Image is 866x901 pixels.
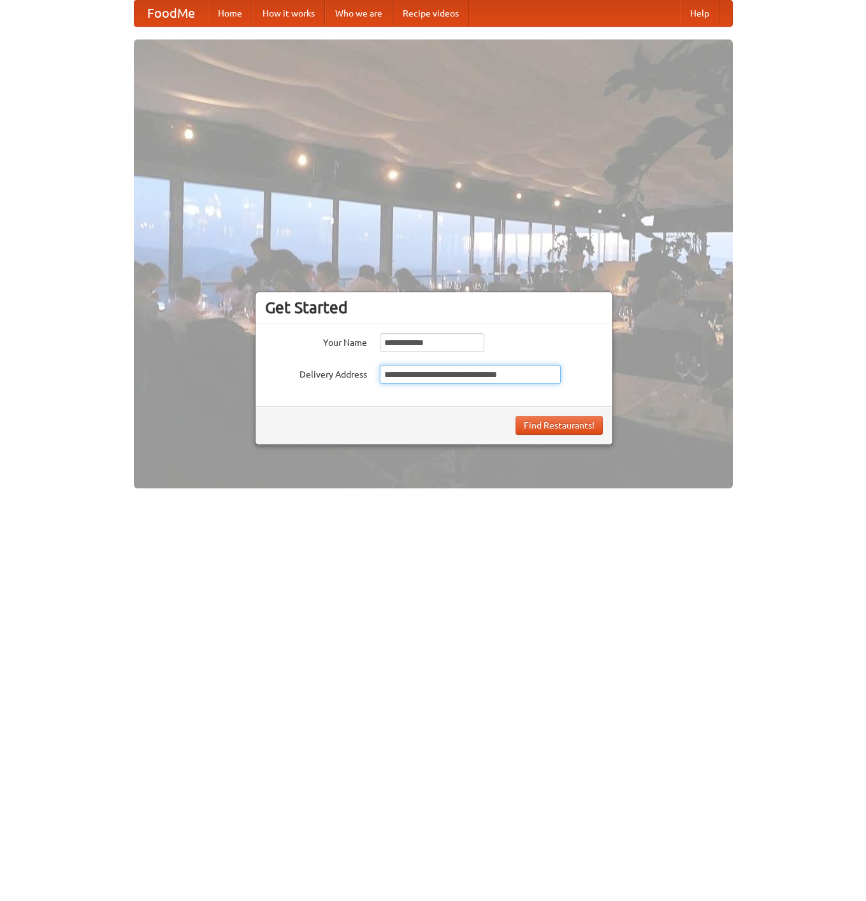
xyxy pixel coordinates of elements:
a: Who we are [325,1,393,26]
a: How it works [252,1,325,26]
a: Help [680,1,719,26]
a: FoodMe [134,1,208,26]
label: Your Name [265,333,367,349]
a: Recipe videos [393,1,469,26]
a: Home [208,1,252,26]
label: Delivery Address [265,365,367,381]
h3: Get Started [265,298,603,317]
button: Find Restaurants! [516,416,603,435]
